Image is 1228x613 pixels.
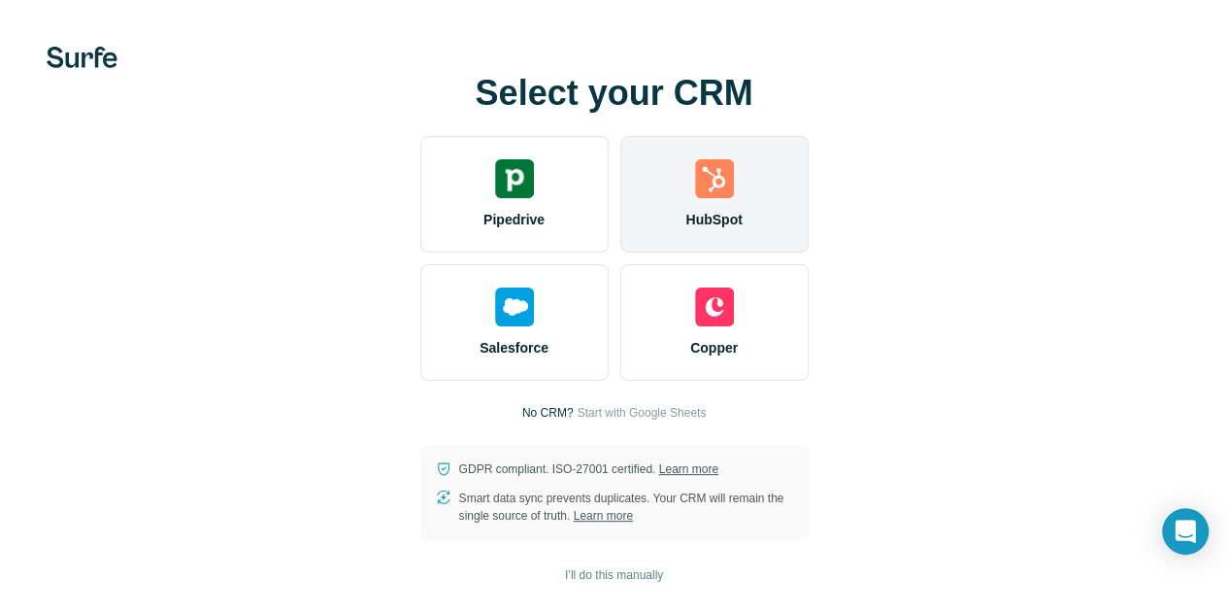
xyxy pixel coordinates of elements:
p: Smart data sync prevents duplicates. Your CRM will remain the single source of truth. [459,490,793,525]
span: Pipedrive [483,210,545,229]
a: Learn more [574,509,633,523]
img: salesforce's logo [495,288,534,326]
button: I’ll do this manually [551,561,677,590]
p: No CRM? [522,404,574,422]
span: HubSpot [685,210,742,229]
h1: Select your CRM [420,74,809,113]
img: pipedrive's logo [495,159,534,198]
span: I’ll do this manually [565,566,663,584]
span: Salesforce [480,338,548,358]
img: hubspot's logo [695,159,734,198]
span: Copper [690,338,738,358]
a: Learn more [659,462,718,476]
div: Open Intercom Messenger [1162,508,1209,555]
button: Start with Google Sheets [577,404,706,422]
p: GDPR compliant. ISO-27001 certified. [459,460,718,478]
img: copper's logo [695,288,734,326]
img: Surfe's logo [47,47,117,68]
